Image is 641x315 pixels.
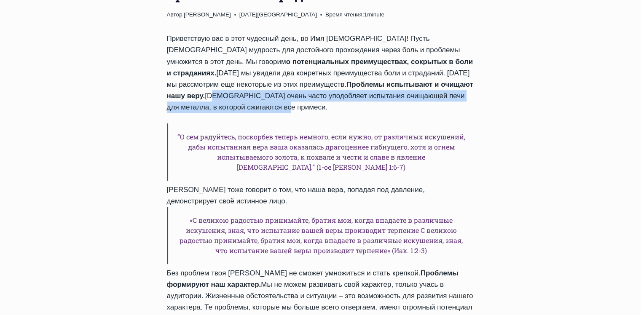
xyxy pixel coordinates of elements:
a: [PERSON_NAME] [184,11,231,18]
span: 1 [325,10,384,19]
strong: о потенциальных [286,58,349,66]
h6: “О сем радуйтесь, поскорбев теперь немного, если нужно, от различных искушений, дабы испытанная в... [167,123,475,181]
time: [DATE][GEOGRAPHIC_DATA] [239,10,317,19]
span: minute [367,11,384,18]
span: Автор [167,10,182,19]
strong: преимуществах, сокрытых в боли и страданиях. [167,58,473,77]
span: Время чтения: [325,11,364,18]
h6: «С великою радостью принимайте, братия мои, когда впадаете в различные искушения, зная, что испыт... [167,207,475,264]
